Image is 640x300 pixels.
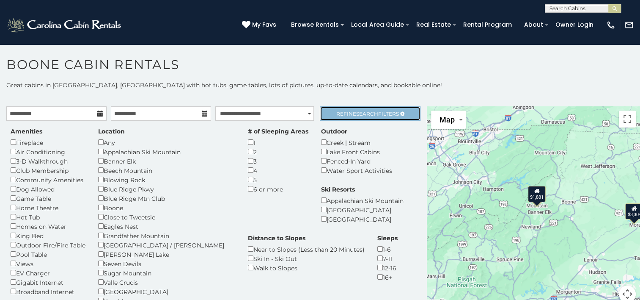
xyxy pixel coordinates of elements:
div: Dog Allowed [11,184,85,194]
div: 2 [248,147,308,156]
div: 12-16 [377,263,398,272]
label: Outdoor [321,127,347,136]
div: Game Table [11,194,85,203]
div: Home Theatre [11,203,85,212]
a: Browse Rentals [287,18,343,31]
div: Hot Tub [11,212,85,222]
div: Close to Tweetsie [98,212,235,222]
img: mail-regular-white.png [624,20,634,30]
div: 7-11 [377,254,398,263]
div: Sugar Mountain [98,268,235,278]
div: 4 [248,166,308,175]
div: Beech Mountain [98,166,235,175]
div: 3 [248,156,308,166]
div: Lake Front Cabins [321,147,392,156]
div: Ski In - Ski Out [248,254,365,263]
div: $1,881 [528,186,546,202]
label: Location [98,127,125,136]
div: 3-D Walkthrough [11,156,85,166]
label: # of Sleeping Areas [248,127,308,136]
div: Outdoor Fire/Fire Table [11,240,85,250]
div: Blue Ridge Pkwy [98,184,235,194]
label: Sleeps [377,234,398,242]
div: Blowing Rock [98,175,235,184]
div: Valle Crucis [98,278,235,287]
div: Near to Slopes (Less than 20 Minutes) [248,244,365,254]
span: Map [439,115,455,124]
img: phone-regular-white.png [606,20,615,30]
div: Appalachian Ski Mountain [98,147,235,156]
label: Ski Resorts [321,185,355,194]
div: Gigabit Internet [11,278,85,287]
div: Community Amenities [11,175,85,184]
label: Distance to Slopes [248,234,305,242]
div: EV Charger [11,268,85,278]
div: 16+ [377,272,398,282]
div: Appalachian Ski Mountain [321,196,404,205]
a: About [520,18,547,31]
div: Pool Table [11,250,85,259]
div: Water Sport Activities [321,166,392,175]
div: [GEOGRAPHIC_DATA] / [PERSON_NAME] [98,240,235,250]
a: Rental Program [459,18,516,31]
div: Blue Ridge Mtn Club [98,194,235,203]
div: Air Conditioning [11,147,85,156]
div: Views [11,259,85,268]
a: Local Area Guide [347,18,408,31]
div: 1-6 [377,244,398,254]
div: Boone [98,203,235,212]
div: 6 or more [248,184,308,194]
div: Club Membership [11,166,85,175]
div: Any [98,138,235,147]
div: Seven Devils [98,259,235,268]
img: White-1-2.png [6,17,124,33]
span: Search [356,111,378,117]
button: Toggle fullscreen view [619,111,636,128]
div: 1 [248,138,308,147]
div: [GEOGRAPHIC_DATA] [321,214,404,224]
a: My Favs [242,20,278,30]
div: [GEOGRAPHIC_DATA] [321,205,404,214]
div: Fenced-In Yard [321,156,392,166]
div: Banner Elk [98,156,235,166]
div: King Bed [11,231,85,240]
a: Real Estate [412,18,455,31]
div: Creek | Stream [321,138,392,147]
div: Grandfather Mountain [98,231,235,240]
span: My Favs [252,20,276,29]
div: Walk to Slopes [248,263,365,272]
a: Owner Login [551,18,598,31]
div: Eagles Nest [98,222,235,231]
div: [GEOGRAPHIC_DATA] [98,287,235,296]
div: Fireplace [11,138,85,147]
span: Refine Filters [336,111,399,117]
label: Amenities [11,127,42,136]
div: 5 [248,175,308,184]
div: Homes on Water [11,222,85,231]
div: Broadband Internet [11,287,85,296]
a: RefineSearchFilters [320,106,420,121]
button: Change map style [431,111,466,129]
div: [PERSON_NAME] Lake [98,250,235,259]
